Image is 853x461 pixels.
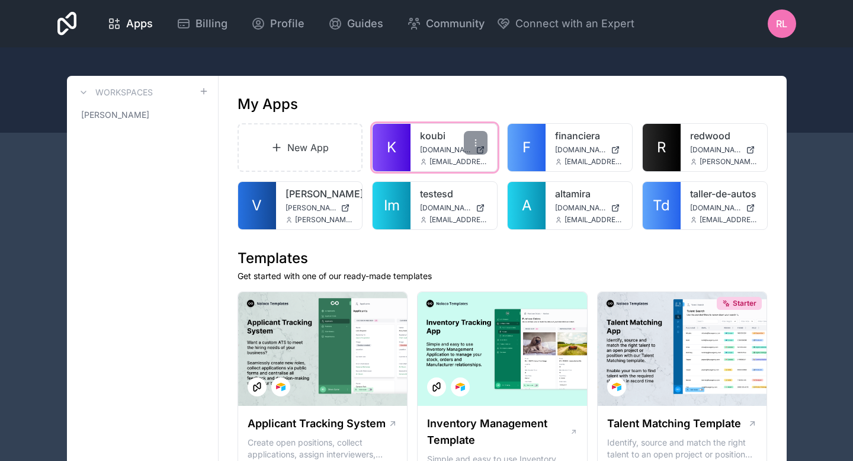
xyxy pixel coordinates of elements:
[700,215,758,225] span: [EMAIL_ADDRESS][DOMAIN_NAME]
[420,145,488,155] a: [DOMAIN_NAME]
[555,145,623,155] a: [DOMAIN_NAME]
[555,187,623,201] a: altamira
[653,196,670,215] span: Td
[690,187,758,201] a: taller-de-autos
[373,124,411,171] a: K
[643,124,681,171] a: R
[167,11,237,37] a: Billing
[690,145,741,155] span: [DOMAIN_NAME]
[238,123,363,172] a: New App
[420,203,488,213] a: [DOMAIN_NAME]
[126,15,153,32] span: Apps
[238,270,768,282] p: Get started with one of our ready-made templates
[555,145,606,155] span: [DOMAIN_NAME]
[427,415,569,449] h1: Inventory Management Template
[508,124,546,171] a: F
[690,129,758,143] a: redwood
[555,203,623,213] a: [DOMAIN_NAME]
[420,145,471,155] span: [DOMAIN_NAME]
[347,15,383,32] span: Guides
[522,138,531,157] span: F
[700,157,758,167] span: [PERSON_NAME][EMAIL_ADDRESS][PERSON_NAME][DOMAIN_NAME]
[387,138,396,157] span: K
[384,196,400,215] span: Im
[420,203,471,213] span: [DOMAIN_NAME]
[733,299,756,308] span: Starter
[286,203,336,213] span: [PERSON_NAME][DOMAIN_NAME]
[612,382,621,392] img: Airtable Logo
[276,382,286,392] img: Airtable Logo
[81,109,149,121] span: [PERSON_NAME]
[496,15,634,32] button: Connect with an Expert
[776,17,787,31] span: RL
[607,415,741,432] h1: Talent Matching Template
[248,415,386,432] h1: Applicant Tracking System
[76,85,153,100] a: Workspaces
[555,203,606,213] span: [DOMAIN_NAME]
[270,15,304,32] span: Profile
[252,196,262,215] span: V
[397,11,494,37] a: Community
[238,249,768,268] h1: Templates
[565,157,623,167] span: [EMAIL_ADDRESS][DOMAIN_NAME]
[319,11,393,37] a: Guides
[98,11,162,37] a: Apps
[248,437,398,460] p: Create open positions, collect applications, assign interviewers, centralise candidate feedback a...
[238,182,276,229] a: V
[295,215,353,225] span: [PERSON_NAME][EMAIL_ADDRESS][PERSON_NAME][DOMAIN_NAME]
[508,182,546,229] a: A
[515,15,634,32] span: Connect with an Expert
[429,215,488,225] span: [EMAIL_ADDRESS][DOMAIN_NAME]
[555,129,623,143] a: financiera
[565,215,623,225] span: [EMAIL_ADDRESS][DOMAIN_NAME]
[522,196,532,215] span: A
[242,11,314,37] a: Profile
[657,138,666,157] span: R
[420,187,488,201] a: testesd
[76,104,209,126] a: [PERSON_NAME]
[95,87,153,98] h3: Workspaces
[426,15,485,32] span: Community
[286,203,353,213] a: [PERSON_NAME][DOMAIN_NAME]
[690,145,758,155] a: [DOMAIN_NAME]
[690,203,741,213] span: [DOMAIN_NAME]
[373,182,411,229] a: Im
[643,182,681,229] a: Td
[238,95,298,114] h1: My Apps
[420,129,488,143] a: koubi
[456,382,465,392] img: Airtable Logo
[429,157,488,167] span: [EMAIL_ADDRESS][DOMAIN_NAME]
[195,15,227,32] span: Billing
[690,203,758,213] a: [DOMAIN_NAME]
[286,187,353,201] a: [PERSON_NAME]
[607,437,758,460] p: Identify, source and match the right talent to an open project or position with our Talent Matchi...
